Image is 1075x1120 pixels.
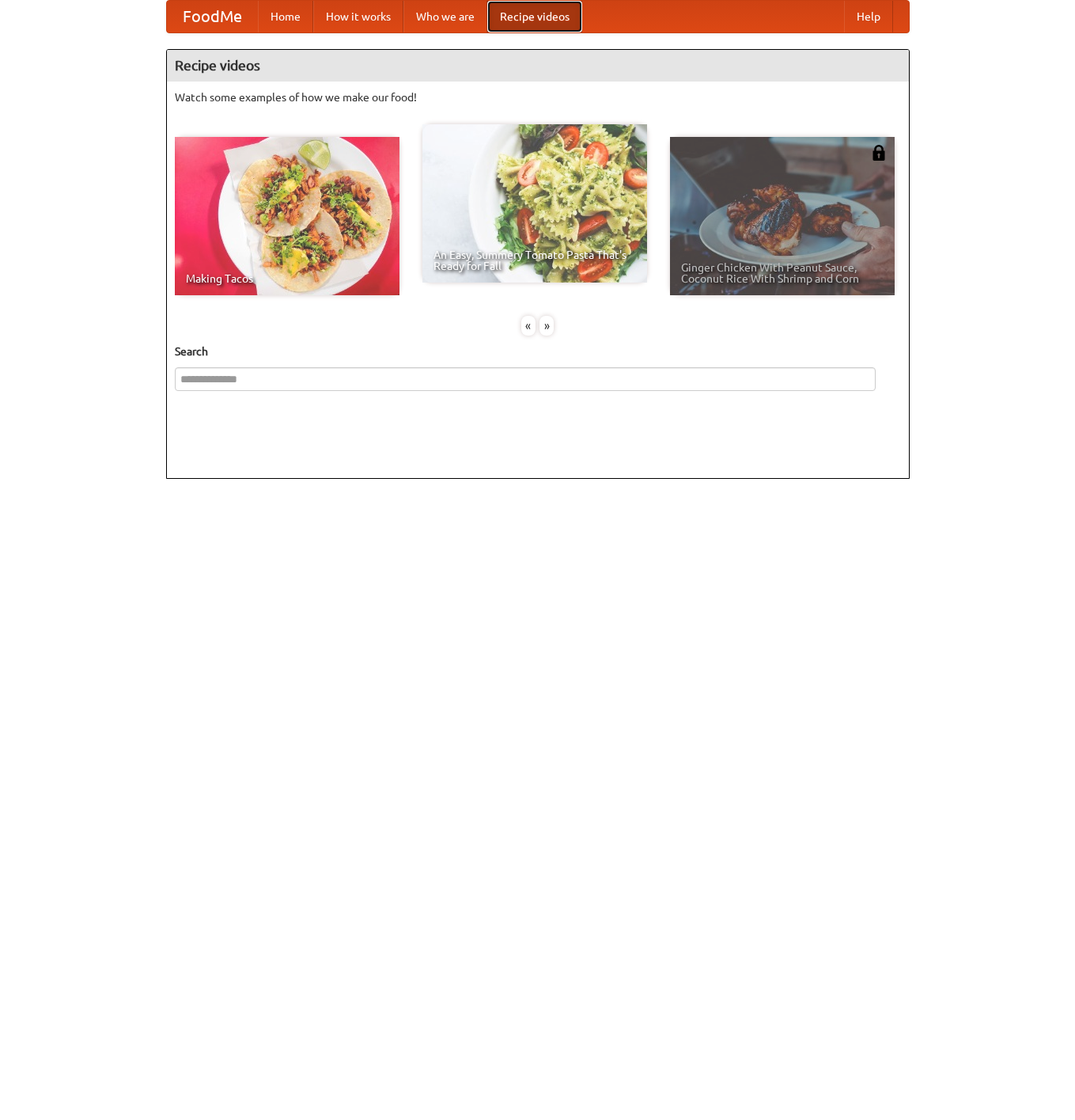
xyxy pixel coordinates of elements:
span: An Easy, Summery Tomato Pasta That's Ready for Fall [433,249,636,271]
a: Home [258,1,313,32]
a: An Easy, Summery Tomato Pasta That's Ready for Fall [422,124,647,283]
a: How it works [313,1,403,32]
a: Who we are [403,1,487,32]
a: Help [844,1,893,32]
a: Recipe videos [487,1,582,32]
p: Watch some examples of how we make our food! [175,89,901,105]
div: « [521,316,536,336]
h5: Search [175,344,901,359]
a: FoodMe [167,1,258,32]
a: Making Tacos [175,137,399,295]
h4: Recipe videos [167,50,909,82]
span: Making Tacos [186,273,388,284]
div: » [539,316,554,336]
img: 483408.png [871,145,887,161]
